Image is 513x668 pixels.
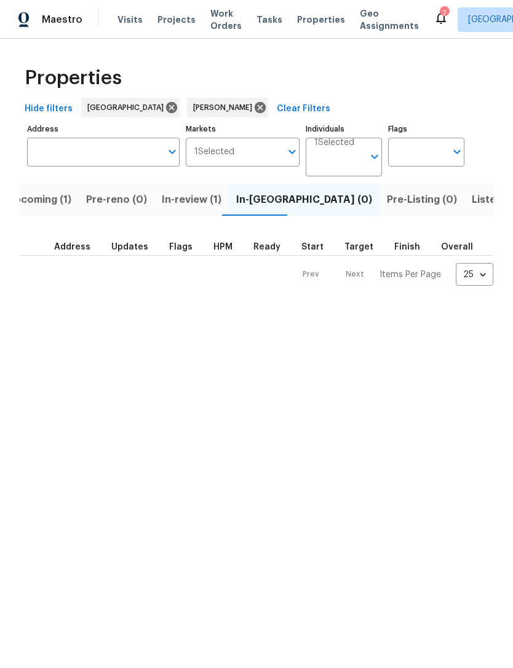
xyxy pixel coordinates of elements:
[54,243,90,251] span: Address
[380,269,441,281] p: Items Per Page
[236,191,372,208] span: In-[GEOGRAPHIC_DATA] (0)
[456,259,493,291] div: 25
[111,243,148,251] span: Updates
[169,243,193,251] span: Flags
[360,7,419,32] span: Geo Assignments
[25,72,122,84] span: Properties
[253,243,292,251] div: Earliest renovation start date (first business day after COE or Checkout)
[394,243,431,251] div: Projected renovation finish date
[87,101,169,114] span: [GEOGRAPHIC_DATA]
[344,243,384,251] div: Target renovation project end date
[194,147,234,157] span: 1 Selected
[448,143,466,160] button: Open
[394,243,420,251] span: Finish
[441,243,484,251] div: Days past target finish date
[186,125,300,133] label: Markets
[7,191,71,208] span: Upcoming (1)
[253,243,280,251] span: Ready
[291,263,493,286] nav: Pagination Navigation
[81,98,180,117] div: [GEOGRAPHIC_DATA]
[162,191,221,208] span: In-review (1)
[256,15,282,24] span: Tasks
[86,191,147,208] span: Pre-reno (0)
[193,101,257,114] span: [PERSON_NAME]
[117,14,143,26] span: Visits
[25,101,73,117] span: Hide filters
[387,191,457,208] span: Pre-Listing (0)
[27,125,180,133] label: Address
[366,148,383,165] button: Open
[164,143,181,160] button: Open
[306,125,382,133] label: Individuals
[277,101,330,117] span: Clear Filters
[441,243,473,251] span: Overall
[284,143,301,160] button: Open
[440,7,448,20] div: 7
[20,98,78,120] button: Hide filters
[301,243,335,251] div: Actual renovation start date
[42,14,82,26] span: Maestro
[301,243,324,251] span: Start
[297,14,345,26] span: Properties
[210,7,242,32] span: Work Orders
[388,125,464,133] label: Flags
[344,243,373,251] span: Target
[314,138,354,148] span: 1 Selected
[272,98,335,120] button: Clear Filters
[213,243,233,251] span: HPM
[187,98,268,117] div: [PERSON_NAME]
[157,14,196,26] span: Projects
